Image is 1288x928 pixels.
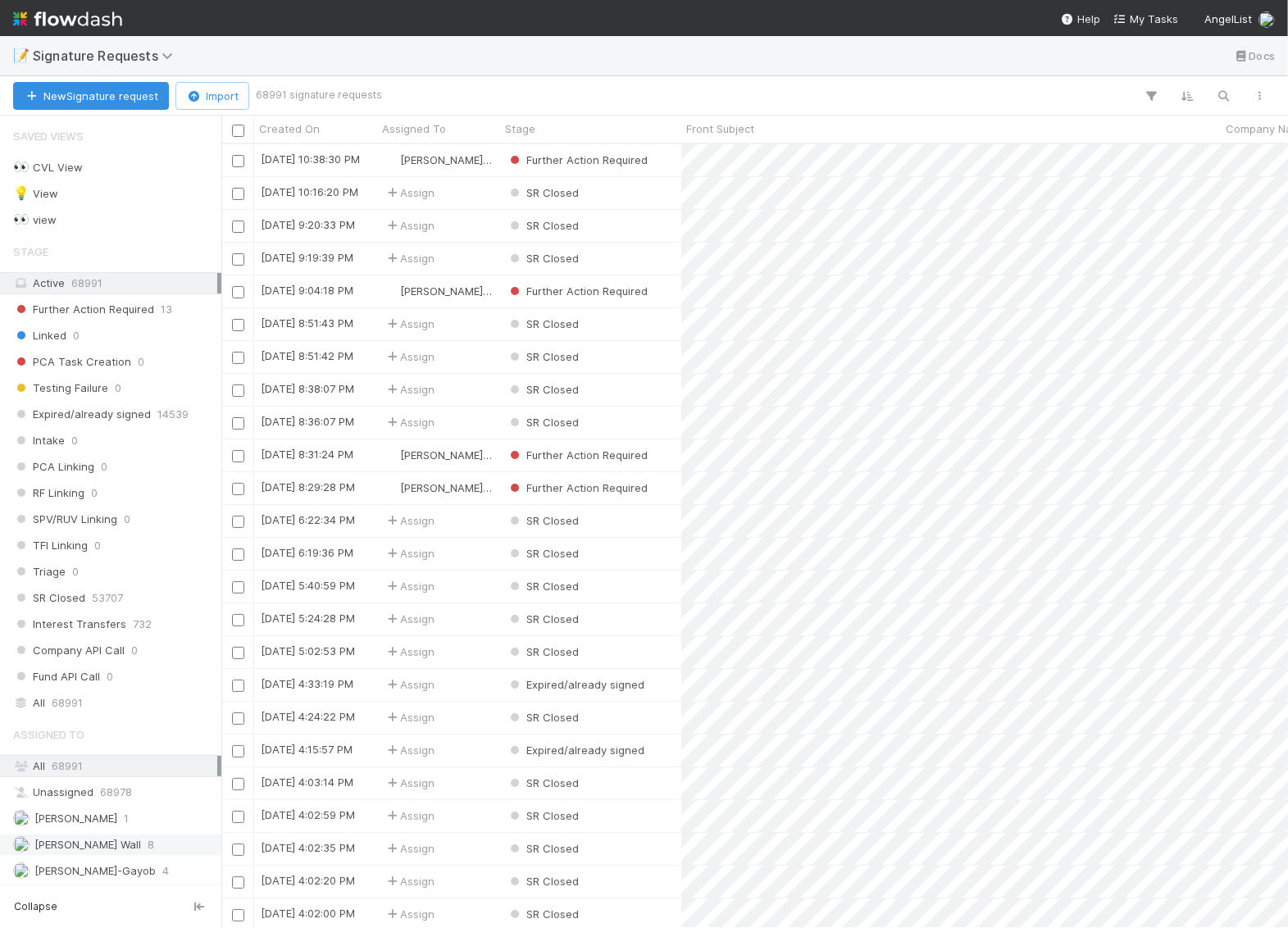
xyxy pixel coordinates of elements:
span: RF Linking [13,483,84,503]
div: SR Closed [507,709,579,726]
span: Collapse [14,899,57,914]
div: [DATE] 9:04:18 PM [261,282,353,298]
input: Toggle Row Selected [232,188,244,200]
div: [DATE] 8:36:07 PM [261,413,354,430]
span: Further Action Required [507,481,648,494]
div: [DATE] 5:24:28 PM [261,610,355,626]
div: [PERSON_NAME]-Gayob [384,447,492,463]
span: Testing Failure [13,378,108,398]
img: avatar_041b9f3e-9684-4023-b9b7-2f10de55285d.png [13,836,30,853]
input: Toggle Row Selected [232,319,244,331]
span: Assign [384,676,435,693]
input: Toggle Row Selected [232,844,244,856]
img: avatar_45aa71e2-cea6-4b00-9298-a0421aa61a2d.png [385,481,398,494]
div: [DATE] 4:02:59 PM [261,807,355,823]
span: Assign [384,873,435,889]
div: [DATE] 8:51:43 PM [261,315,353,331]
div: SR Closed [507,578,579,594]
span: Expired/already signed [507,744,644,757]
span: SR Closed [507,350,579,363]
div: Assign [384,250,435,266]
div: SR Closed [507,512,579,529]
div: [DATE] 5:02:53 PM [261,643,355,659]
div: Assign [384,414,435,430]
div: Assign [384,348,435,365]
span: Assign [384,709,435,726]
div: [PERSON_NAME]-Gayob [384,480,492,496]
div: SR Closed [507,840,579,857]
input: Toggle Row Selected [232,483,244,495]
span: 0 [94,535,101,556]
input: Toggle Row Selected [232,876,244,889]
input: Toggle Row Selected [232,778,244,790]
span: Company API Call [13,640,125,661]
span: SR Closed [507,908,579,921]
span: 💡 [13,186,30,200]
div: Assign [384,381,435,398]
span: SR Closed [507,809,579,822]
div: Further Action Required [507,283,648,299]
span: Assign [384,217,435,234]
div: SR Closed [507,873,579,889]
span: Assign [384,512,435,529]
span: PCA Linking [13,457,94,477]
div: SR Closed [507,414,579,430]
span: TFI Linking [13,535,88,556]
input: Toggle Row Selected [232,745,244,757]
img: avatar_d02a2cc9-4110-42ea-8259-e0e2573f4e82.png [13,810,30,826]
span: 68991 [71,276,102,289]
div: [DATE] 4:02:20 PM [261,872,355,889]
div: View [13,184,58,204]
input: Toggle Row Selected [232,680,244,692]
input: Toggle Row Selected [232,909,244,921]
div: Active [13,273,217,293]
span: 13 [161,299,172,320]
span: 0 [73,325,80,346]
span: Assign [384,184,435,201]
input: Toggle Row Selected [232,516,244,528]
span: 68991 [52,759,83,772]
span: [PERSON_NAME]-Gayob [34,864,156,877]
div: SR Closed [507,775,579,791]
input: Toggle Row Selected [232,417,244,430]
div: Assign [384,906,435,922]
input: Toggle Row Selected [232,286,244,298]
div: Expired/already signed [507,676,644,693]
div: SR Closed [507,611,579,627]
img: avatar_45aa71e2-cea6-4b00-9298-a0421aa61a2d.png [13,862,30,879]
span: 👀 [13,160,30,174]
span: Assign [384,611,435,627]
small: 68991 signature requests [256,88,382,102]
span: SR Closed [507,186,579,199]
div: Assign [384,644,435,660]
span: Stage [505,121,535,137]
input: Toggle Row Selected [232,647,244,659]
button: Import [175,82,249,110]
span: Assigned To [13,718,84,751]
span: SR Closed [507,875,579,888]
div: [PERSON_NAME]-Gayob [384,283,492,299]
div: Assign [384,578,435,594]
input: Toggle Row Selected [232,811,244,823]
span: SR Closed [507,612,579,625]
span: Assign [384,316,435,332]
div: [DATE] 10:16:20 PM [261,184,358,200]
div: Assign [384,775,435,791]
span: [PERSON_NAME]-Gayob [400,284,521,298]
span: 0 [131,640,138,661]
span: [PERSON_NAME] Wall [34,838,141,851]
span: [PERSON_NAME]-Gayob [400,153,521,166]
span: Further Action Required [507,284,648,298]
span: SR Closed [507,252,579,265]
div: [DATE] 5:40:59 PM [261,577,355,594]
input: Toggle Row Selected [232,155,244,167]
input: Toggle Row Selected [232,614,244,626]
span: SR Closed [507,416,579,429]
div: [DATE] 4:03:14 PM [261,774,353,790]
span: SR Closed [507,514,579,527]
div: [DATE] 8:38:07 PM [261,380,354,397]
span: SR Closed [13,588,85,608]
